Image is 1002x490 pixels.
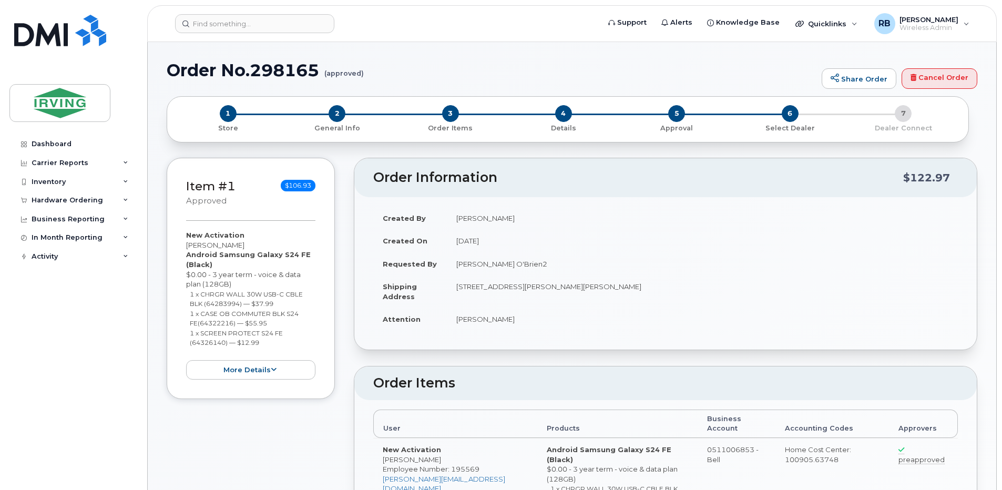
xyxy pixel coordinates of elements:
[738,124,842,133] p: Select Dealer
[383,445,441,454] strong: New Activation
[889,410,958,438] th: Approvers
[447,229,958,252] td: [DATE]
[186,231,244,239] strong: New Activation
[186,196,227,206] small: approved
[373,410,537,438] th: User
[537,410,698,438] th: Products
[898,445,945,464] span: preapproved
[782,105,799,122] span: 6
[281,180,315,191] span: $106.93
[373,170,903,185] h2: Order Information
[383,282,417,301] strong: Shipping Address
[555,105,572,122] span: 4
[383,237,427,245] strong: Created On
[902,68,977,89] a: Cancel Order
[447,275,958,308] td: [STREET_ADDRESS][PERSON_NAME][PERSON_NAME]
[329,105,345,122] span: 2
[186,360,315,380] button: more details
[447,207,958,230] td: [PERSON_NAME]
[903,168,950,188] div: $122.97
[698,410,775,438] th: Business Account
[167,61,816,79] h1: Order No.298165
[447,308,958,331] td: [PERSON_NAME]
[785,445,880,464] div: Home Cost Center: 100905.63748
[383,315,421,323] strong: Attention
[190,310,299,328] small: 1 x CASE OB COMMUTER BLK S24 FE(64322216) — $55.95
[180,124,276,133] p: Store
[176,122,280,133] a: 1 Store
[775,410,889,438] th: Accounting Codes
[625,124,729,133] p: Approval
[383,260,437,268] strong: Requested By
[373,376,958,391] h2: Order Items
[220,105,237,122] span: 1
[186,250,311,269] strong: Android Samsung Galaxy S24 FE (Black)
[190,329,283,347] small: 1 x SCREEN PROTECT S24 FE (64326140) — $12.99
[511,124,616,133] p: Details
[284,124,389,133] p: General Info
[822,68,896,89] a: Share Order
[668,105,685,122] span: 5
[398,124,503,133] p: Order Items
[383,465,479,473] span: Employee Number: 195569
[620,122,733,133] a: 5 Approval
[186,230,315,380] div: [PERSON_NAME] $0.00 - 3 year term - voice & data plan (128GB)
[733,122,846,133] a: 6 Select Dealer
[186,179,236,193] a: Item #1
[383,214,426,222] strong: Created By
[447,252,958,275] td: [PERSON_NAME] O'Brien2
[190,290,303,308] small: 1 x CHRGR WALL 30W USB-C CBLE BLK (64283994) — $37.99
[280,122,393,133] a: 2 General Info
[442,105,459,122] span: 3
[394,122,507,133] a: 3 Order Items
[324,61,364,77] small: (approved)
[507,122,620,133] a: 4 Details
[547,445,671,464] strong: Android Samsung Galaxy S24 FE (Black)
